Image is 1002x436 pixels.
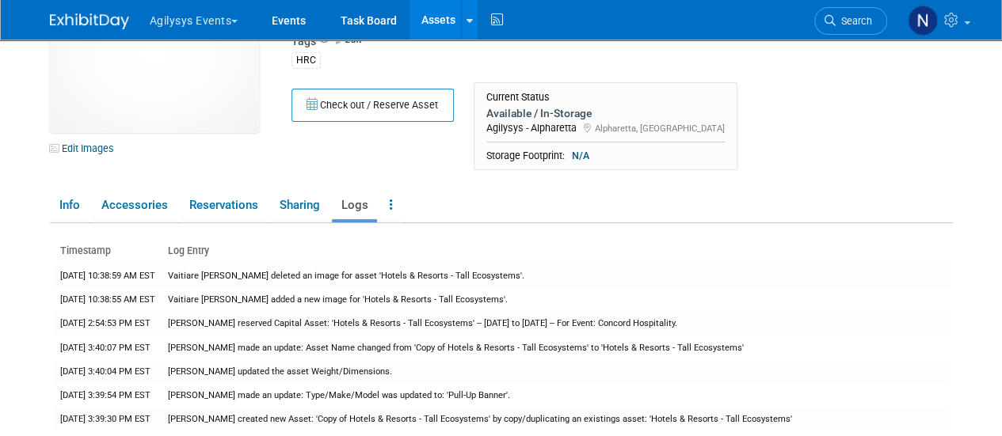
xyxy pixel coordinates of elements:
[54,312,162,336] td: [DATE] 2:54:53 PM EST
[332,191,377,219] a: Logs
[54,264,162,288] td: [DATE] 10:38:59 AM EST
[162,360,949,384] td: [PERSON_NAME] updated the asset Weight/Dimensions.
[486,91,725,104] div: Current Status
[50,191,89,219] a: Info
[162,408,949,431] td: [PERSON_NAME] created new Asset: 'Copy of Hotels & Resorts - Tall Ecosystems' by copy/duplicating...
[162,264,949,288] td: Vaitiare [PERSON_NAME] deleted an image for asset 'Hotels & Resorts - Tall Ecosystems'.
[486,122,577,134] span: Agilysys - Alpharetta
[92,191,177,219] a: Accessories
[336,34,362,45] a: Edit
[54,360,162,384] td: [DATE] 3:40:04 PM EST
[162,288,949,312] td: Vaitiare [PERSON_NAME] added a new image for 'Hotels & Resorts - Tall Ecosystems'.
[162,384,949,408] td: [PERSON_NAME] made an update: Type/Make/Model was updated to: 'Pull-Up Banner'.
[291,33,886,79] div: Tags
[162,336,949,360] td: [PERSON_NAME] made an update: Asset Name changed from 'Copy of Hotels & Resorts - Tall Ecosystems...
[836,15,872,27] span: Search
[908,6,938,36] img: Natalie Morin
[54,288,162,312] td: [DATE] 10:38:55 AM EST
[291,89,454,122] button: Check out / Reserve Asset
[50,13,129,29] img: ExhibitDay
[162,312,949,336] td: [PERSON_NAME] reserved Capital Asset: 'Hotels & Resorts - Tall Ecosystems' -- [DATE] to [DATE] --...
[486,106,725,120] div: Available / In-Storage
[54,336,162,360] td: [DATE] 3:40:07 PM EST
[567,149,594,163] span: N/A
[54,408,162,431] td: [DATE] 3:39:30 PM EST
[291,52,321,69] div: HRC
[180,191,267,219] a: Reservations
[486,149,725,163] div: Storage Footprint:
[50,138,120,158] a: Edit Images
[54,384,162,408] td: [DATE] 3:39:54 PM EST
[814,7,887,35] a: Search
[595,123,725,134] span: Alpharetta, [GEOGRAPHIC_DATA]
[270,191,329,219] a: Sharing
